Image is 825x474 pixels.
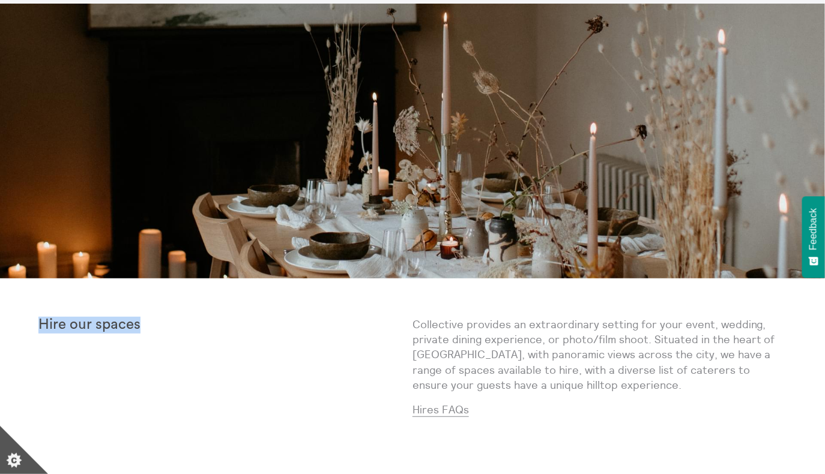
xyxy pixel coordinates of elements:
span: Feedback [808,208,819,250]
strong: Hire [38,317,66,332]
button: Feedback - Show survey [802,196,825,278]
strong: our spaces [70,317,141,332]
p: Collective provides an extraordinary setting for your event, wedding, private dining experience, ... [412,317,787,392]
a: Hires FAQs [412,403,469,417]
